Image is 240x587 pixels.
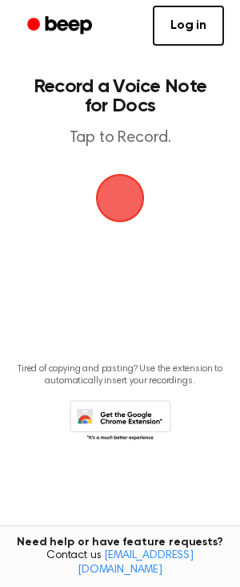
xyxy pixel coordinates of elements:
p: Tap to Record. [29,128,211,148]
h1: Record a Voice Note for Docs [29,77,211,115]
p: Tired of copying and pasting? Use the extension to automatically insert your recordings. [13,363,227,387]
a: Beep [16,10,106,42]
a: Log in [153,6,224,46]
img: Beep Logo [96,174,144,222]
a: [EMAIL_ADDRESS][DOMAIN_NAME] [78,550,194,576]
span: Contact us [10,549,230,577]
